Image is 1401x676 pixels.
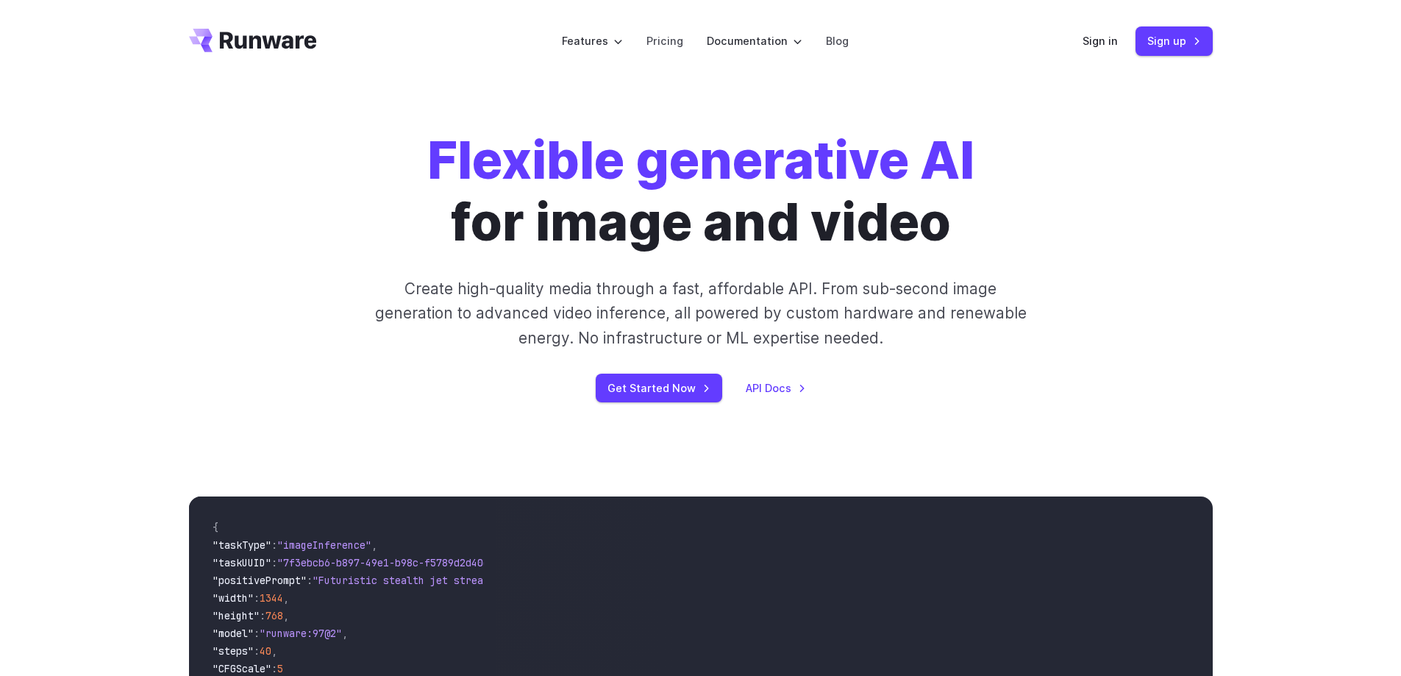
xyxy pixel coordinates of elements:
[213,521,218,534] span: {
[307,574,313,587] span: :
[213,538,271,552] span: "taskType"
[254,627,260,640] span: :
[427,129,974,253] h1: for image and video
[189,29,317,52] a: Go to /
[254,591,260,605] span: :
[427,129,974,191] strong: Flexible generative AI
[1136,26,1213,55] a: Sign up
[271,556,277,569] span: :
[283,609,289,622] span: ,
[342,627,348,640] span: ,
[707,32,802,49] label: Documentation
[277,556,501,569] span: "7f3ebcb6-b897-49e1-b98c-f5789d2d40d7"
[271,662,277,675] span: :
[371,538,377,552] span: ,
[213,662,271,675] span: "CFGScale"
[277,538,371,552] span: "imageInference"
[271,644,277,658] span: ,
[313,574,848,587] span: "Futuristic stealth jet streaking through a neon-lit cityscape with glowing purple exhaust"
[213,556,271,569] span: "taskUUID"
[213,574,307,587] span: "positivePrompt"
[826,32,849,49] a: Blog
[213,609,260,622] span: "height"
[260,609,265,622] span: :
[277,662,283,675] span: 5
[271,538,277,552] span: :
[260,627,342,640] span: "runware:97@2"
[213,644,254,658] span: "steps"
[283,591,289,605] span: ,
[213,591,254,605] span: "width"
[213,627,254,640] span: "model"
[562,32,623,49] label: Features
[265,609,283,622] span: 768
[254,644,260,658] span: :
[373,277,1028,350] p: Create high-quality media through a fast, affordable API. From sub-second image generation to adv...
[1083,32,1118,49] a: Sign in
[746,380,806,396] a: API Docs
[260,644,271,658] span: 40
[260,591,283,605] span: 1344
[646,32,683,49] a: Pricing
[596,374,722,402] a: Get Started Now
